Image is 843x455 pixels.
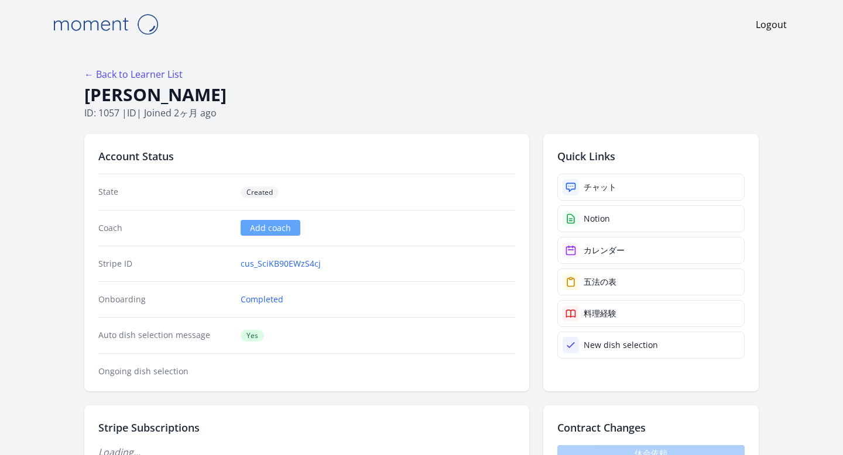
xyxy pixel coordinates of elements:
a: カレンダー [557,237,745,264]
img: Moment [47,9,164,39]
a: ← Back to Learner List [84,68,183,81]
a: チャット [557,174,745,201]
h2: Contract Changes [557,419,745,436]
a: 料理経験 [557,300,745,327]
a: Logout [756,18,787,32]
a: cus_SciKB90EWzS4cj [241,258,321,270]
h1: [PERSON_NAME] [84,84,759,106]
a: Notion [557,205,745,232]
span: Created [241,187,279,198]
div: New dish selection [584,339,658,351]
dt: Coach [98,222,231,234]
div: 五法の表 [584,276,616,288]
dt: Onboarding [98,294,231,305]
a: 五法の表 [557,268,745,295]
div: 料理経験 [584,308,616,319]
dt: State [98,186,231,198]
p: ID: 1057 | | Joined 2ヶ月 ago [84,106,759,120]
a: Completed [241,294,283,305]
dt: Stripe ID [98,258,231,270]
h2: Stripe Subscriptions [98,419,515,436]
a: New dish selection [557,332,745,359]
dt: Auto dish selection message [98,329,231,342]
div: チャット [584,181,616,193]
h2: Account Status [98,148,515,164]
dt: Ongoing dish selection [98,366,231,377]
div: Notion [584,213,610,225]
a: Add coach [241,220,300,236]
h2: Quick Links [557,148,745,164]
div: カレンダー [584,244,625,256]
span: id [127,106,136,119]
span: Yes [241,330,264,342]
